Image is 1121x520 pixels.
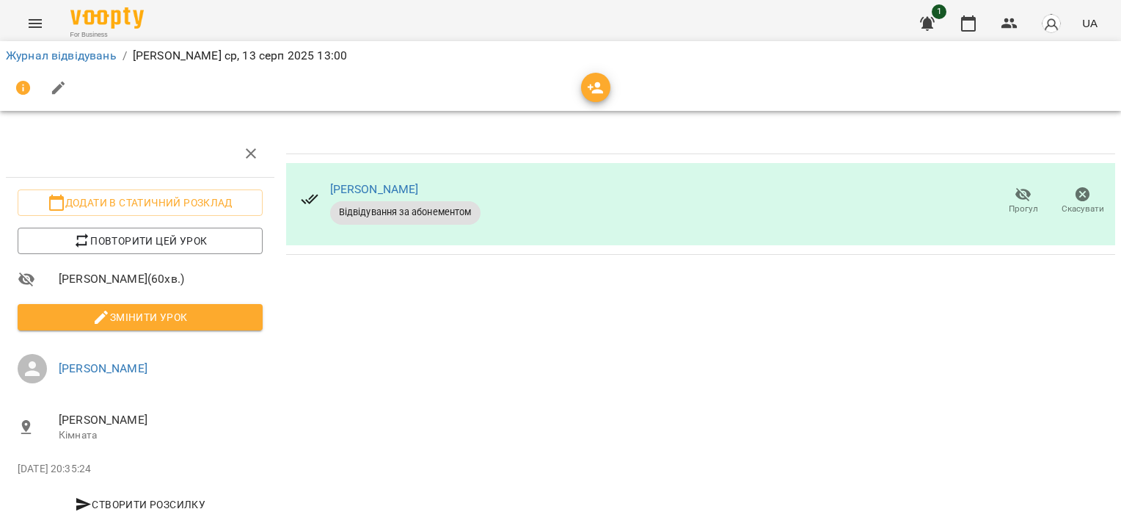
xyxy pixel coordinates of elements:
[18,491,263,518] button: Створити розсилку
[29,232,251,250] span: Повторити цей урок
[133,47,347,65] p: [PERSON_NAME] ср, 13 серп 2025 13:00
[23,496,257,513] span: Створити розсилку
[1009,203,1038,215] span: Прогул
[70,7,144,29] img: Voopty Logo
[932,4,946,19] span: 1
[59,428,263,443] p: Кімната
[18,462,263,477] p: [DATE] 20:35:24
[1082,15,1098,31] span: UA
[18,304,263,331] button: Змінити урок
[6,47,1115,65] nav: breadcrumb
[29,308,251,326] span: Змінити урок
[70,30,144,40] span: For Business
[59,270,263,288] span: [PERSON_NAME] ( 60 хв. )
[29,194,251,212] span: Додати в статичний розклад
[330,206,481,219] span: Відвідування за абонементом
[1062,203,1104,215] span: Скасувати
[1076,10,1103,37] button: UA
[59,411,263,429] span: [PERSON_NAME]
[123,47,127,65] li: /
[18,189,263,216] button: Додати в статичний розклад
[6,48,117,62] a: Журнал відвідувань
[330,182,419,196] a: [PERSON_NAME]
[59,361,147,375] a: [PERSON_NAME]
[18,228,263,254] button: Повторити цей урок
[18,6,53,41] button: Menu
[993,181,1053,222] button: Прогул
[1053,181,1112,222] button: Скасувати
[1041,13,1062,34] img: avatar_s.png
